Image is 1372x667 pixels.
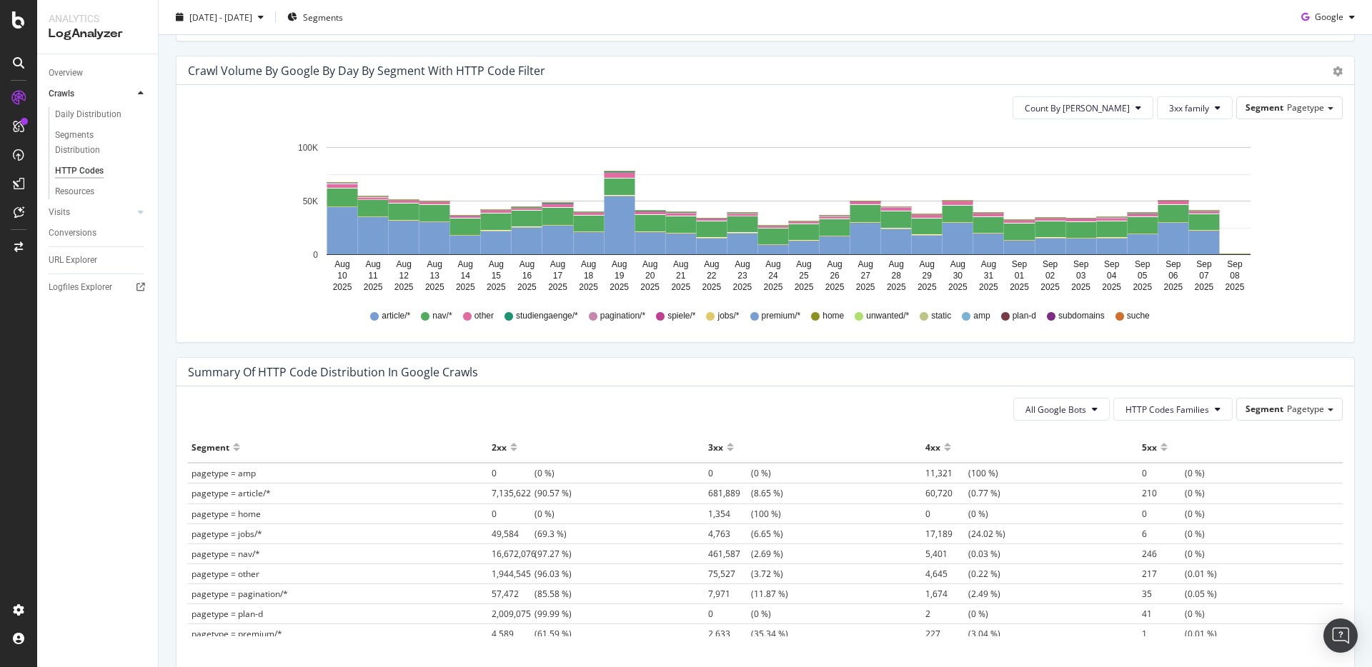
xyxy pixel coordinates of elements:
text: Aug [489,259,504,269]
text: 21 [676,271,686,281]
span: pagination/* [600,310,645,322]
text: 2025 [1071,282,1090,292]
text: Aug [735,259,750,269]
span: (99.99 %) [492,608,572,620]
div: 4xx [925,436,940,458]
text: 08 [1230,271,1240,281]
span: 227 [925,628,968,640]
span: (85.58 %) [492,588,572,600]
div: gear [1333,66,1343,76]
div: URL Explorer [49,253,97,268]
text: 2025 [364,282,383,292]
text: 2025 [640,282,660,292]
span: (11.87 %) [708,588,788,600]
text: 2025 [671,282,690,292]
text: Sep [1196,259,1212,269]
span: (8.65 %) [708,487,783,499]
text: 30 [953,271,963,281]
span: 0 [708,467,751,479]
span: Pagetype [1287,101,1324,114]
text: Aug [520,259,535,269]
div: Overview [49,66,83,81]
text: 10 [337,271,347,281]
text: Aug [950,259,965,269]
text: 2025 [764,282,783,292]
text: Sep [1165,259,1181,269]
span: pagetype = plan-d [192,608,263,620]
text: 29 [923,271,933,281]
span: 0 [925,508,968,520]
text: 2025 [733,282,752,292]
text: 2025 [394,282,414,292]
span: pagetype = premium/* [192,628,282,640]
text: 2025 [456,282,475,292]
span: 49,584 [492,528,535,540]
span: (3.04 %) [925,628,1000,640]
text: 05 [1138,271,1148,281]
span: 0 [1142,467,1185,479]
div: Daily Distribution [55,107,121,122]
div: Crawl Volume by google by Day by Segment with HTTP Code Filter [188,64,545,78]
text: 27 [860,271,870,281]
span: 2 [925,608,968,620]
text: 2025 [1226,282,1245,292]
text: 2025 [1133,282,1152,292]
span: (0.05 %) [1142,588,1217,600]
a: Logfiles Explorer [49,280,148,295]
text: 2025 [856,282,875,292]
span: (0 %) [708,467,771,479]
span: (24.02 %) [925,528,1005,540]
span: premium/* [762,310,801,322]
div: Resources [55,184,94,199]
span: 1,674 [925,588,968,600]
text: 2025 [487,282,506,292]
text: Aug [827,259,842,269]
span: 246 [1142,548,1185,560]
span: Segments [303,11,343,23]
text: 28 [892,271,902,281]
text: Sep [1012,259,1028,269]
a: Overview [49,66,148,81]
span: [DATE] - [DATE] [189,11,252,23]
span: jobs/* [717,310,739,322]
div: Logfiles Explorer [49,280,112,295]
span: static [931,310,951,322]
text: 2025 [333,282,352,292]
text: 2025 [702,282,721,292]
text: 12 [399,271,409,281]
span: pagetype = article/* [192,487,271,499]
text: 14 [461,271,471,281]
span: (0 %) [1142,608,1205,620]
span: 2,009,075 [492,608,535,620]
span: 5,401 [925,548,968,560]
span: (0 %) [925,608,988,620]
a: Segments Distribution [55,128,148,158]
span: (0.01 %) [1142,628,1217,640]
span: (35.34 %) [708,628,788,640]
span: (0 %) [708,608,771,620]
text: 19 [615,271,625,281]
span: (0.03 %) [925,548,1000,560]
text: 2025 [1040,282,1060,292]
div: Open Intercom Messenger [1323,618,1358,653]
span: (0.01 %) [1142,568,1217,580]
text: 31 [984,271,994,281]
text: 04 [1107,271,1117,281]
text: 2025 [610,282,629,292]
text: 18 [584,271,594,281]
span: subdomains [1058,310,1105,322]
svg: A chart. [188,131,1343,296]
text: 22 [707,271,717,281]
span: (0 %) [1142,467,1205,479]
span: 3xx family [1169,102,1209,114]
span: spiele/* [667,310,695,322]
span: plan-d [1013,310,1036,322]
span: (3.72 %) [708,568,783,580]
span: article/* [382,310,410,322]
div: LogAnalyzer [49,26,146,42]
text: 0 [313,250,318,260]
span: pagetype = home [192,508,261,520]
span: 4,763 [708,528,751,540]
span: (97.27 %) [492,548,572,560]
text: 2025 [948,282,968,292]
